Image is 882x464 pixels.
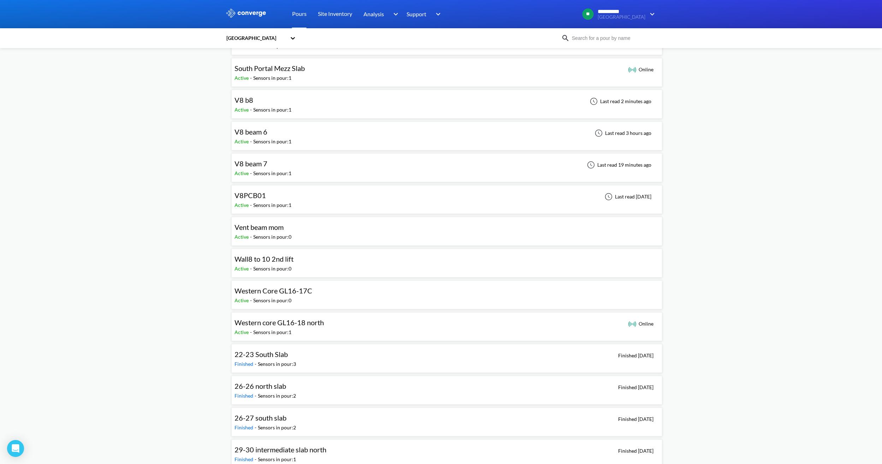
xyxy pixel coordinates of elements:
input: Search for a pour by name [570,34,655,42]
span: - [250,138,253,144]
img: logo_ewhite.svg [226,8,267,18]
a: 22-23 South SlabFinished-Sensors in pour:3 Finished [DATE] [231,352,662,358]
span: Active [235,329,250,335]
a: Western core GL16-18 northActive-Sensors in pour:1 Online [231,320,662,326]
div: Sensors in pour: 2 [258,392,296,400]
div: Last read 19 minutes ago [583,161,653,169]
span: - [250,202,253,208]
a: Western Core GL16-17CActive-Sensors in pour:0 [231,288,662,295]
div: Finished [DATE] [616,415,653,423]
span: - [250,234,253,240]
span: Active [235,170,250,176]
span: Analysis [363,10,384,18]
span: Wall8 to 10 2nd lift [235,255,294,263]
div: Sensors in pour: 1 [253,138,291,145]
span: Active [235,138,250,144]
span: - [255,361,258,367]
div: Sensors in pour: 1 [253,201,291,209]
span: - [250,297,253,303]
span: - [250,170,253,176]
span: 26-27 south slab [235,414,286,422]
span: - [255,456,258,462]
div: Sensors in pour: 3 [258,360,296,368]
span: Vent beam mom [235,223,284,231]
div: Finished [DATE] [616,383,653,391]
span: - [250,266,253,272]
span: Finished [235,361,255,367]
span: V8 b8 [235,96,253,104]
span: V8 beam 7 [235,159,267,168]
a: 26-26 north slabFinished-Sensors in pour:2 Finished [DATE] [231,384,662,390]
span: South Portal Mezz Slab [235,64,305,72]
img: downArrow.svg [431,10,443,18]
span: V8 beam 6 [235,127,267,136]
a: South Portal Mezz SlabActive-Sensors in pour:1 Online [231,66,662,72]
span: Active [235,75,250,81]
div: Sensors in pour: 0 [253,265,291,273]
div: Sensors in pour: 1 [253,106,291,114]
a: V8PCB01Active-Sensors in pour:1Last read [DATE] [231,193,662,199]
span: [GEOGRAPHIC_DATA] [598,14,645,20]
span: Active [235,297,250,303]
a: 26-27 south slabFinished-Sensors in pour:2 Finished [DATE] [231,416,662,422]
a: Vent beam momActive-Sensors in pour:0 [231,225,662,231]
div: Sensors in pour: 0 [253,297,291,304]
a: V8 b8Active-Sensors in pour:1Last read 2 minutes ago [231,98,662,104]
div: Sensors in pour: 2 [258,424,296,432]
span: - [250,43,253,49]
div: Last read [DATE] [601,192,653,201]
div: Last read 2 minutes ago [586,97,653,106]
img: icon-search.svg [561,34,570,42]
span: Finished [235,424,255,430]
div: Last read 3 hours ago [591,129,653,137]
a: Wall8 to 10 2nd liftActive-Sensors in pour:0 [231,257,662,263]
div: Open Intercom Messenger [7,440,24,457]
span: Western core GL16-18 north [235,318,324,327]
span: Active [235,234,250,240]
span: - [255,424,258,430]
div: Sensors in pour: 0 [253,233,291,241]
img: online_icon.svg [628,320,637,328]
a: V8 beam 6Active-Sensors in pour:1Last read 3 hours ago [231,130,662,136]
div: Online [628,320,653,328]
div: Sensors in pour: 1 [253,328,291,336]
span: Western Core GL16-17C [235,286,312,295]
div: Finished [DATE] [616,447,653,455]
div: Finished [DATE] [616,352,653,359]
span: Active [235,266,250,272]
span: - [250,329,253,335]
span: 26-26 north slab [235,382,286,390]
span: 22-23 South Slab [235,350,288,358]
div: Online [628,65,653,74]
span: - [255,393,258,399]
a: 29-30 intermediate slab northFinished-Sensors in pour:1 Finished [DATE] [231,447,662,453]
span: Finished [235,393,255,399]
span: V8PCB01 [235,191,266,200]
span: Active [235,202,250,208]
span: Active [235,43,250,49]
div: Sensors in pour: 1 [253,74,291,82]
span: - [250,75,253,81]
span: - [250,107,253,113]
div: Sensors in pour: 1 [253,169,291,177]
img: online_icon.svg [628,65,637,74]
div: [GEOGRAPHIC_DATA] [226,34,286,42]
div: Sensors in pour: 1 [258,456,296,463]
a: V8 beam 7Active-Sensors in pour:1Last read 19 minutes ago [231,161,662,167]
span: Support [407,10,426,18]
span: Finished [235,456,255,462]
span: Active [235,107,250,113]
img: downArrow.svg [645,10,657,18]
span: 29-30 intermediate slab north [235,445,326,454]
img: downArrow.svg [389,10,400,18]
